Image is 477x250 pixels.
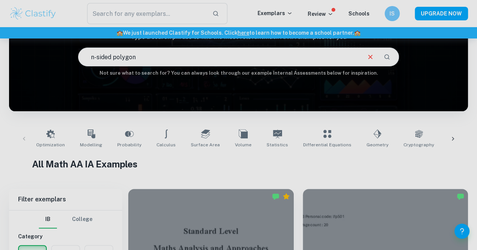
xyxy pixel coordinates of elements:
[415,7,468,20] button: UPGRADE NOW
[32,157,445,171] h1: All Math AA IA Examples
[9,69,468,77] h6: Not sure what to search for? You can always look through our example Internal Assessments below f...
[72,210,92,229] button: College
[403,141,434,148] span: Cryptography
[39,210,92,229] div: Filter type choice
[457,193,464,200] img: Marked
[18,232,113,241] h6: Category
[156,141,176,148] span: Calculus
[9,189,122,210] h6: Filter exemplars
[191,141,220,148] span: Surface Area
[354,30,360,36] span: 🏫
[308,10,333,18] p: Review
[117,30,123,36] span: 🏫
[39,210,57,229] button: IB
[388,9,397,18] h6: IS
[380,51,393,63] button: Search
[2,29,475,37] h6: We just launched Clastify for Schools. Click to learn how to become a school partner.
[9,6,57,21] img: Clastify logo
[78,46,360,67] input: E.g. modelling a logo, player arrangements, shape of an egg...
[36,141,65,148] span: Optimization
[363,50,377,64] button: Clear
[267,141,288,148] span: Statistics
[238,30,249,36] a: here
[367,141,388,148] span: Geometry
[385,6,400,21] button: IS
[80,141,102,148] span: Modelling
[258,9,293,17] p: Exemplars
[272,193,279,200] img: Marked
[282,193,290,200] div: Premium
[87,3,206,24] input: Search for any exemplars...
[235,141,252,148] span: Volume
[454,224,469,239] button: Help and Feedback
[303,141,351,148] span: Differential Equations
[348,11,370,17] a: Schools
[117,141,141,148] span: Probability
